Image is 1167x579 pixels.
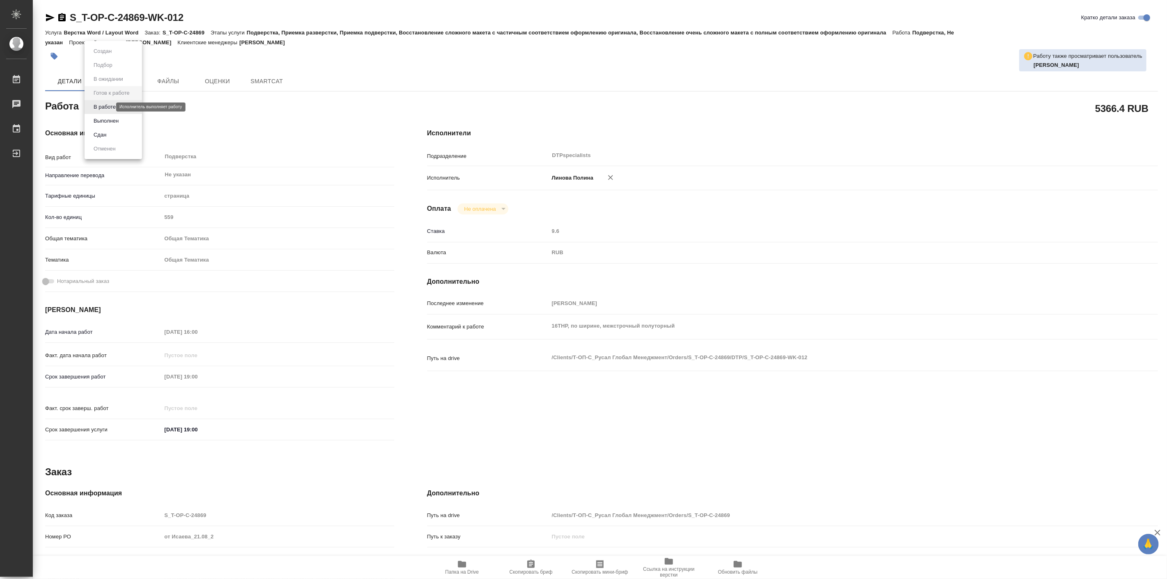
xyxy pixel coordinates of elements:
[91,89,132,98] button: Готов к работе
[91,130,109,139] button: Сдан
[91,144,118,153] button: Отменен
[91,75,126,84] button: В ожидании
[91,47,114,56] button: Создан
[91,103,118,112] button: В работе
[91,61,115,70] button: Подбор
[91,116,121,125] button: Выполнен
